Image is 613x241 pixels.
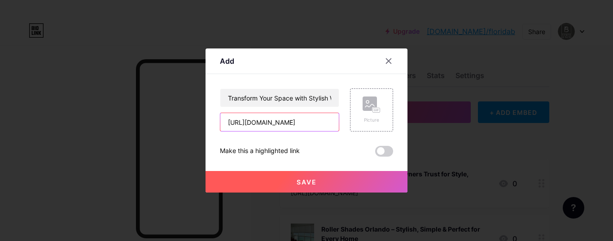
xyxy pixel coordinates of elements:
[297,178,317,186] span: Save
[220,146,300,157] div: Make this a highlighted link
[206,171,407,193] button: Save
[220,113,339,131] input: URL
[363,117,381,123] div: Picture
[220,89,339,107] input: Title
[220,56,234,66] div: Add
